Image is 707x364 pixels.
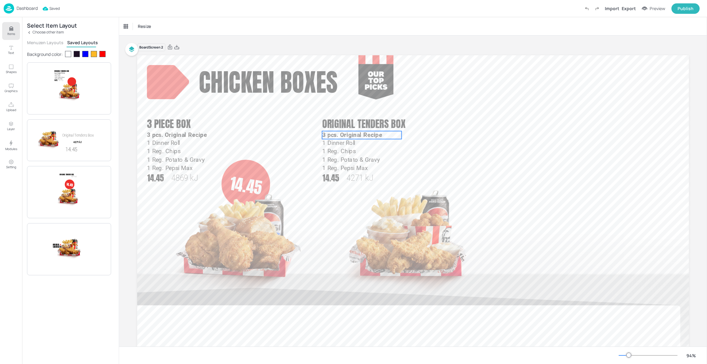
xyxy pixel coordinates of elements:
span: 1 Reg. Chips [54,75,60,76]
label: Redo (Ctrl + Y) [592,3,602,14]
div: Export [622,5,636,12]
span: Saved [43,6,60,12]
span: 1 Dinner Roll [147,140,180,146]
span: 14.45 [65,146,78,153]
button: Setting [2,155,20,173]
span: 3 pcs. Original Recipe [147,132,207,138]
span: 4271 kJ [53,246,59,248]
span: 3 pcs. Original Recipe [54,72,65,74]
div: 94 % [684,352,698,359]
span: Original Tenders Box [54,70,69,72]
img: 2025-08-19-1755575580823e6l1mtzlc9m.png [57,78,84,107]
button: Items [2,22,20,40]
span: 4271 kJ [71,176,76,178]
span: 1 Reg. Potato & Gravy [147,156,205,163]
p: Upload [6,108,16,112]
div: Board Screen 2 [137,43,165,52]
p: Graphics [5,89,17,93]
label: Undo (Ctrl + Z) [581,3,592,14]
p: Items [7,32,15,36]
img: 2025-08-19-1755577454627q3v2qpekvm.png [163,164,314,327]
button: Preview [638,4,669,13]
p: Text [8,51,14,55]
div: Import [605,5,619,12]
span: 1 Dinner Roll [322,140,355,146]
div: Preview [650,5,665,12]
p: Shapes [6,70,17,74]
button: Saved Layouts [67,40,98,45]
span: 14.45 [54,79,57,82]
span: Original Tenders Box [322,116,406,131]
span: 14.45 [147,172,164,184]
span: 1 Reg. Chips [147,148,180,154]
button: Publish [671,3,700,14]
span: Resize [137,23,152,29]
p: Dashboard [17,6,38,10]
p: Layer [7,127,15,131]
button: Graphics [2,79,20,97]
span: 3 pcs. Original Recipe [322,132,382,138]
span: 4869 kJ [171,172,198,183]
img: 2025-08-19-1755575580823e6l1mtzlc9m.png [32,127,67,153]
span: Original Tenders Box [62,133,94,137]
img: 2025-08-19-1755575580823e6l1mtzlc9m.png [338,164,489,327]
div: Background color: [27,51,111,57]
span: Original Tenders Box [53,243,63,249]
span: Original Tenders Box [60,173,74,176]
div: Publish [678,5,693,12]
span: 4271 kJ [73,140,82,144]
img: 2025-08-19-1755575580823e6l1mtzlc9m.png [56,231,85,268]
span: 1 Reg. Chips [322,148,356,154]
span: 1 Reg. Potato & Gravy [54,77,64,78]
button: Shapes [2,60,20,78]
p: Choose other item [33,30,64,34]
span: 1 Dinner Roll [54,74,60,75]
button: Upload [2,98,20,116]
span: 3 Piece Box [147,116,191,131]
p: Modules [5,147,17,151]
img: 2025-08-19-1755575580823e6l1mtzlc9m.png [56,185,82,211]
img: logo-86c26b7e.jpg [4,3,14,14]
button: Modules [2,136,20,154]
p: Setting [6,165,16,169]
span: 14.45 [323,172,339,184]
span: 1 Reg. Potato & Gravy [322,156,380,163]
span: 1 Reg. Pepsi Max [322,165,368,171]
span: 1 Reg. Pepsi Max [147,165,193,171]
span: Chicken Boxes [199,64,338,101]
button: Menuzen Layouts [27,40,64,45]
div: Select Item Layout [27,23,77,28]
button: Layer [2,117,20,135]
button: Text [2,41,20,59]
span: 1 Reg. Pepsi Max [54,78,62,79]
